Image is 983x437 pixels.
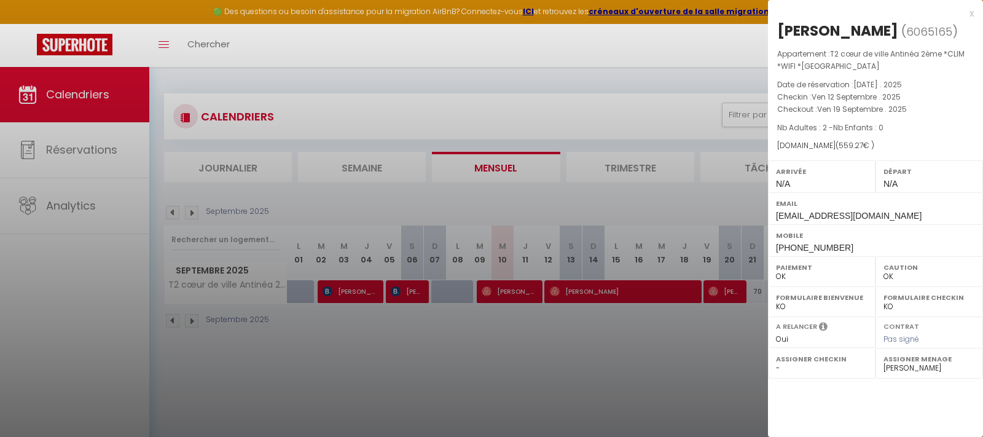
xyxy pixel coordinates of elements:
[776,291,867,304] label: Formulaire Bienvenue
[776,211,922,221] span: [EMAIL_ADDRESS][DOMAIN_NAME]
[883,165,975,178] label: Départ
[839,140,863,151] span: 559.27
[777,122,883,133] span: Nb Adultes : 2 -
[901,23,958,40] span: ( )
[777,79,974,91] p: Date de réservation :
[836,140,874,151] span: ( € )
[776,243,853,253] span: [PHONE_NUMBER]
[883,261,975,274] label: Caution
[883,179,898,189] span: N/A
[777,140,974,152] div: [DOMAIN_NAME]
[776,321,817,332] label: A relancer
[812,92,901,102] span: Ven 12 Septembre . 2025
[819,321,828,335] i: Sélectionner OUI si vous souhaiter envoyer les séquences de messages post-checkout
[777,49,965,71] span: T2 cœur de ville Antinéa 2ème *CLIM *WIFI *[GEOGRAPHIC_DATA]
[776,197,975,210] label: Email
[10,5,47,42] button: Ouvrir le widget de chat LiveChat
[777,21,898,41] div: [PERSON_NAME]
[906,24,952,39] span: 6065165
[883,353,975,365] label: Assigner Menage
[776,165,867,178] label: Arrivée
[776,179,790,189] span: N/A
[777,48,974,73] p: Appartement :
[853,79,902,90] span: [DATE] . 2025
[777,91,974,103] p: Checkin :
[817,104,907,114] span: Ven 19 Septembre . 2025
[768,6,974,21] div: x
[776,261,867,274] label: Paiement
[776,229,975,242] label: Mobile
[883,291,975,304] label: Formulaire Checkin
[776,353,867,365] label: Assigner Checkin
[833,122,883,133] span: Nb Enfants : 0
[883,334,919,344] span: Pas signé
[777,103,974,116] p: Checkout :
[883,321,919,329] label: Contrat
